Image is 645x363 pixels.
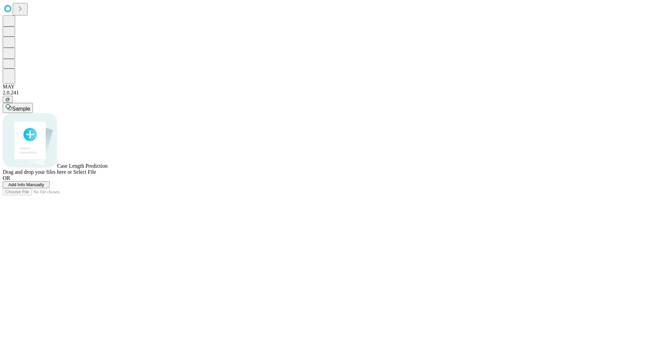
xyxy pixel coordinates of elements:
button: Sample [3,103,33,113]
button: Add Info Manually [3,181,50,188]
button: @ [3,96,13,103]
span: OR [3,175,10,181]
span: Drag and drop your files here or [3,169,72,175]
span: Select File [73,169,96,175]
span: Case Length Prediction [57,163,107,169]
span: Sample [12,106,30,112]
span: Add Info Manually [8,182,44,187]
div: MAY [3,84,642,90]
div: 2.0.241 [3,90,642,96]
span: @ [5,97,10,102]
